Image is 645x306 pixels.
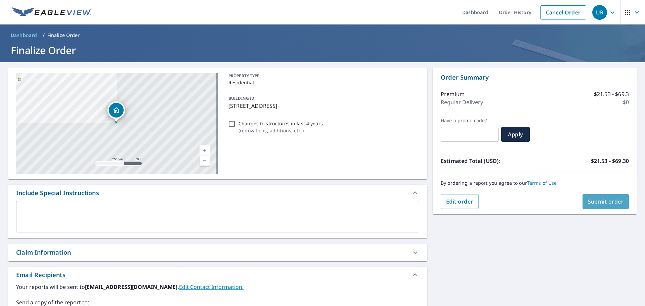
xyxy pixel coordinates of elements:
p: Residential [228,79,417,86]
a: Cancel Order [540,5,586,19]
label: Your reports will be sent to [16,283,419,291]
span: Apply [507,131,524,138]
div: Include Special Instructions [8,185,427,201]
span: Submit order [588,198,624,205]
div: Claim Information [16,248,71,257]
a: Current Level 17, Zoom Out [200,156,210,166]
div: Email Recipients [8,267,427,283]
p: Finalize Order [47,32,80,39]
div: Email Recipients [16,270,66,279]
p: Changes to structures in last 4 years [239,120,323,127]
a: Terms of Use [527,180,557,186]
div: UR [592,5,607,20]
div: Include Special Instructions [16,188,99,198]
p: Premium [441,90,465,98]
a: Current Level 17, Zoom In [200,145,210,156]
img: EV Logo [12,7,91,17]
li: / [43,31,45,39]
div: Dropped pin, building 1, Residential property, 425 Waterview Blvd Greenfield, IN 46140 [107,101,125,122]
nav: breadcrumb [8,30,637,41]
label: Have a promo code? [441,118,499,124]
h1: Finalize Order [8,43,637,57]
p: $21.53 - $69.30 [591,157,629,165]
p: Estimated Total (USD): [441,157,535,165]
b: [EMAIL_ADDRESS][DOMAIN_NAME]. [85,283,179,291]
p: PROPERTY TYPE [228,73,417,79]
span: Edit order [446,198,473,205]
a: EditContactInfo [179,283,244,291]
p: By ordering a report you agree to our [441,180,629,186]
a: Dashboard [8,30,40,41]
button: Submit order [583,194,629,209]
p: ( renovations, additions, etc. ) [239,127,323,134]
p: BUILDING ID [228,95,254,101]
p: Order Summary [441,73,629,82]
p: Regular Delivery [441,98,483,106]
button: Apply [501,127,530,142]
div: Claim Information [8,244,427,261]
p: $21.53 - $69.3 [594,90,629,98]
button: Edit order [441,194,479,209]
span: Dashboard [11,32,37,39]
p: [STREET_ADDRESS] [228,102,417,110]
p: $0 [623,98,629,106]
